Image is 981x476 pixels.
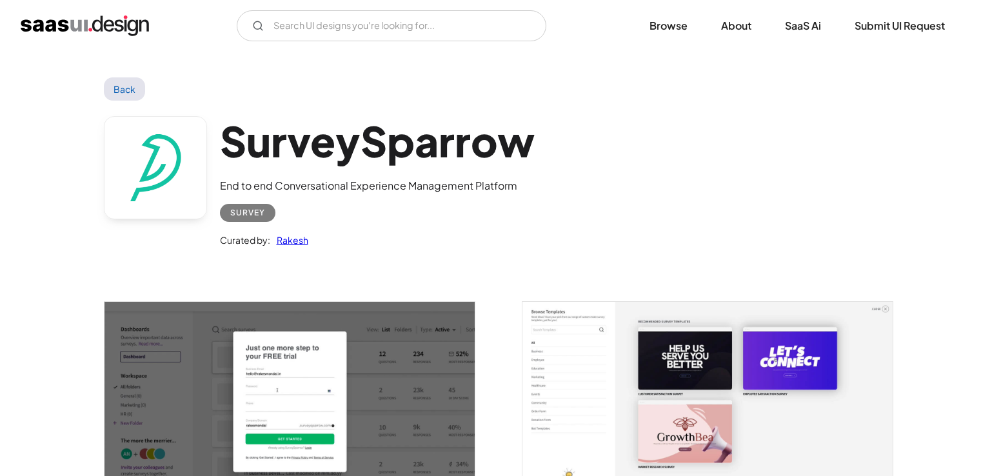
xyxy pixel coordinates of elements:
a: Browse [634,12,703,40]
a: About [706,12,767,40]
div: Survey [230,205,265,221]
h1: SurveySparrow [220,116,535,166]
a: Rakesh [270,232,308,248]
form: Email Form [237,10,546,41]
div: Curated by: [220,232,270,248]
input: Search UI designs you're looking for... [237,10,546,41]
div: End to end Conversational Experience Management Platform [220,178,535,193]
a: SaaS Ai [769,12,837,40]
a: home [21,15,149,36]
a: Back [104,77,146,101]
a: Submit UI Request [839,12,960,40]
